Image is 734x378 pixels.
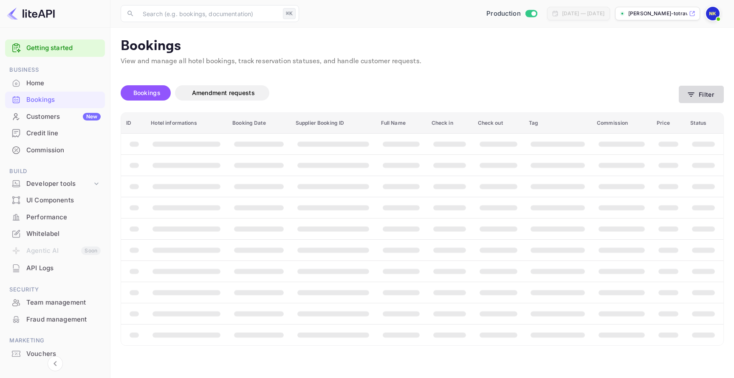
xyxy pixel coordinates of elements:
[679,86,724,103] button: Filter
[5,311,105,328] div: Fraud management
[121,113,723,345] table: booking table
[291,113,376,134] th: Supplier Booking ID
[138,5,279,22] input: Search (e.g. bookings, documentation)
[685,113,723,134] th: Status
[5,39,105,57] div: Getting started
[5,294,105,310] a: Team management
[5,92,105,108] div: Bookings
[26,263,101,273] div: API Logs
[5,260,105,276] a: API Logs
[592,113,652,134] th: Commission
[121,85,679,101] div: account-settings tabs
[5,65,105,75] span: Business
[121,38,724,55] p: Bookings
[121,113,146,134] th: ID
[5,346,105,362] div: Vouchers
[26,112,101,122] div: Customers
[5,109,105,125] div: CustomersNew
[562,10,604,17] div: [DATE] — [DATE]
[26,315,101,325] div: Fraud management
[5,209,105,226] div: Performance
[5,176,105,191] div: Developer tools
[5,75,105,92] div: Home
[5,125,105,141] a: Credit line
[5,294,105,311] div: Team management
[5,125,105,142] div: Credit line
[5,285,105,294] span: Security
[227,113,291,134] th: Booking Date
[26,129,101,138] div: Credit line
[283,8,296,19] div: ⌘K
[121,56,724,67] p: View and manage all hotel bookings, track reservation statuses, and handle customer requests.
[5,142,105,158] a: Commission
[26,95,101,105] div: Bookings
[5,192,105,209] div: UI Components
[483,9,540,19] div: Switch to Sandbox mode
[48,356,63,371] button: Collapse navigation
[146,113,227,134] th: Hotel informations
[5,311,105,327] a: Fraud management
[83,113,101,120] div: New
[26,78,101,88] div: Home
[5,209,105,225] a: Performance
[5,92,105,107] a: Bookings
[26,43,101,53] a: Getting started
[5,226,105,241] a: Whitelabel
[706,7,720,20] img: Nikolas Kampas
[7,7,55,20] img: LiteAPI logo
[5,142,105,159] div: Commission
[5,336,105,345] span: Marketing
[486,9,521,19] span: Production
[26,298,101,308] div: Team management
[628,10,687,17] p: [PERSON_NAME]-totrave...
[26,196,101,205] div: UI Components
[652,113,685,134] th: Price
[376,113,426,134] th: Full Name
[26,229,101,239] div: Whitelabel
[5,167,105,176] span: Build
[192,89,255,96] span: Amendment requests
[133,89,161,96] span: Bookings
[5,75,105,91] a: Home
[26,146,101,155] div: Commission
[26,179,92,189] div: Developer tools
[524,113,592,134] th: Tag
[5,260,105,277] div: API Logs
[473,113,524,134] th: Check out
[26,349,101,359] div: Vouchers
[26,213,101,222] div: Performance
[5,109,105,124] a: CustomersNew
[5,346,105,361] a: Vouchers
[426,113,473,134] th: Check in
[5,192,105,208] a: UI Components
